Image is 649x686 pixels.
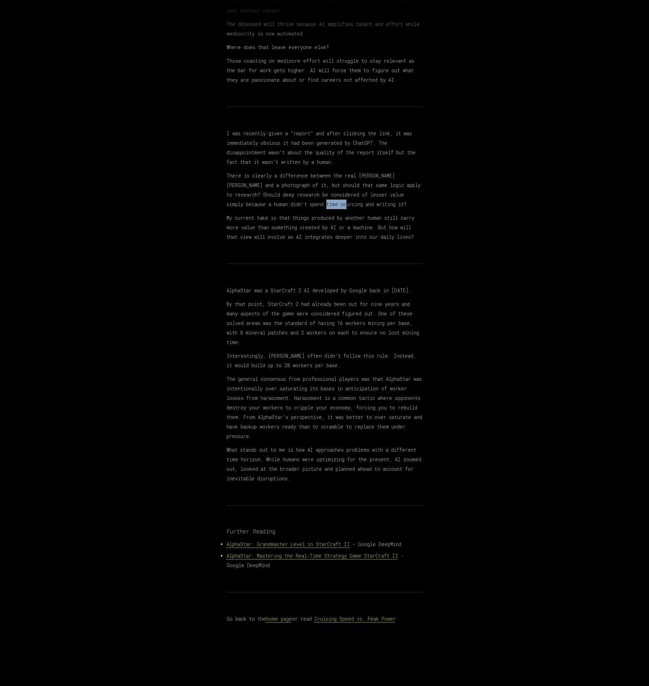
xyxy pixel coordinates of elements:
a: Cruising Speed vs. Peak Power [314,615,396,622]
p: AlphaStar was a StarCraft 2 AI developed by Google back in [DATE]. [227,286,423,295]
li: - Google DeepMind [227,551,423,570]
p: The general consensus from professional players was that AlphaStar was intentionally over saturat... [227,374,423,441]
p: Where does that leave everyone else? [227,43,423,52]
a: AlphaStar: Mastering the Real-Time Strategy Game StarCraft II [227,552,398,559]
p: I was recently given a “report” and after clicking the link, it was immediately obvious it had be... [227,129,423,167]
li: - Google DeepMind [227,540,423,549]
h3: Further Reading [227,527,423,535]
p: My current take is that things produced by another human still carry more value than something cr... [227,213,423,242]
p: By that point, StarCraft 2 had already been out for nine years and many aspects of the game were ... [227,299,423,347]
p: The obsessed will thrive because AI amplifies talent and effort while mediocrity is now automated. [227,19,423,38]
p: Interestingly, [PERSON_NAME] often didn't follow this rule. Instead, it would build up to 20 work... [227,351,423,370]
p: Go back to the or read [227,614,423,624]
a: home page [266,615,292,622]
p: What stands out to me is how AI approaches problems with a different time horizon. While humans w... [227,445,423,483]
a: AlphaStar: Grandmaster Level in StarCraft II [227,541,350,547]
p: There is clearly a difference between the real [PERSON_NAME] [PERSON_NAME] and a photograph of it... [227,171,423,209]
p: Those coasting on mediocre effort will struggle to stay relevant as the bar for work gets higher.... [227,56,423,85]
